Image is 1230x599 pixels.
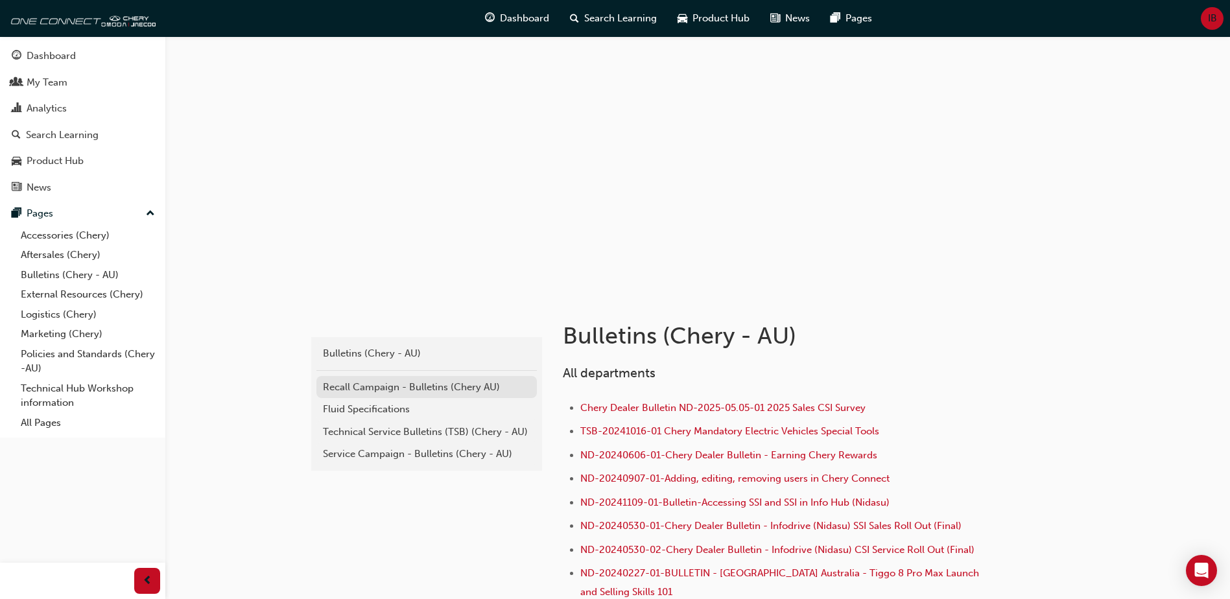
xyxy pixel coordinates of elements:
a: External Resources (Chery) [16,285,160,305]
a: ND-20241109-01-Bulletin-Accessing SSI and SSI in Info Hub (Nidasu) [580,497,890,508]
a: Service Campaign - Bulletins (Chery - AU) [316,443,537,465]
span: pages-icon [831,10,840,27]
a: Policies and Standards (Chery -AU) [16,344,160,379]
span: Pages [846,11,872,26]
a: Marketing (Chery) [16,324,160,344]
a: news-iconNews [760,5,820,32]
span: prev-icon [143,573,152,589]
a: Logistics (Chery) [16,305,160,325]
a: Bulletins (Chery - AU) [316,342,537,365]
span: IB [1208,11,1217,26]
a: Accessories (Chery) [16,226,160,246]
button: IB [1201,7,1224,30]
a: Technical Hub Workshop information [16,379,160,413]
a: ND-20240227-01-BULLETIN - [GEOGRAPHIC_DATA] Australia - Tiggo 8 Pro Max Launch and Selling Skills... [580,567,982,598]
a: pages-iconPages [820,5,882,32]
img: oneconnect [6,5,156,31]
span: Search Learning [584,11,657,26]
a: ND-20240530-02-Chery Dealer Bulletin - Infodrive (Nidasu) CSI Service Roll Out (Final) [580,544,975,556]
a: TSB-20241016-01 Chery Mandatory Electric Vehicles Special Tools [580,425,879,437]
span: news-icon [770,10,780,27]
button: Pages [5,202,160,226]
a: Aftersales (Chery) [16,245,160,265]
div: Open Intercom Messenger [1186,555,1217,586]
div: Fluid Specifications [323,402,530,417]
h1: Bulletins (Chery - AU) [563,322,988,350]
a: car-iconProduct Hub [667,5,760,32]
div: Technical Service Bulletins (TSB) (Chery - AU) [323,425,530,440]
span: Dashboard [500,11,549,26]
a: Search Learning [5,123,160,147]
span: car-icon [678,10,687,27]
div: Pages [27,206,53,221]
div: Product Hub [27,154,84,169]
a: guage-iconDashboard [475,5,560,32]
span: news-icon [12,182,21,194]
a: Analytics [5,97,160,121]
span: pages-icon [12,208,21,220]
a: Recall Campaign - Bulletins (Chery AU) [316,376,537,399]
div: Analytics [27,101,67,116]
button: DashboardMy TeamAnalyticsSearch LearningProduct HubNews [5,41,160,202]
a: Technical Service Bulletins (TSB) (Chery - AU) [316,421,537,443]
div: Dashboard [27,49,76,64]
a: News [5,176,160,200]
span: car-icon [12,156,21,167]
div: News [27,180,51,195]
a: Product Hub [5,149,160,173]
a: Fluid Specifications [316,398,537,421]
span: All departments [563,366,656,381]
div: Search Learning [26,128,99,143]
a: ND-20240907-01-Adding, editing, removing users in Chery Connect [580,473,890,484]
div: Recall Campaign - Bulletins (Chery AU) [323,380,530,395]
a: Dashboard [5,44,160,68]
a: search-iconSearch Learning [560,5,667,32]
span: guage-icon [12,51,21,62]
div: My Team [27,75,67,90]
span: search-icon [570,10,579,27]
a: Chery Dealer Bulletin ND-2025-05.05-01 2025 Sales CSI Survey [580,402,866,414]
a: ND-20240530-01-Chery Dealer Bulletin - Infodrive (Nidasu) SSI Sales Roll Out (Final) [580,520,962,532]
a: Bulletins (Chery - AU) [16,265,160,285]
span: chart-icon [12,103,21,115]
span: News [785,11,810,26]
span: guage-icon [485,10,495,27]
span: Product Hub [692,11,750,26]
div: Service Campaign - Bulletins (Chery - AU) [323,447,530,462]
span: up-icon [146,206,155,222]
div: Bulletins (Chery - AU) [323,346,530,361]
a: All Pages [16,413,160,433]
a: ND-20240606-01-Chery Dealer Bulletin - Earning Chery Rewards [580,449,877,461]
span: people-icon [12,77,21,89]
span: search-icon [12,130,21,141]
a: My Team [5,71,160,95]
